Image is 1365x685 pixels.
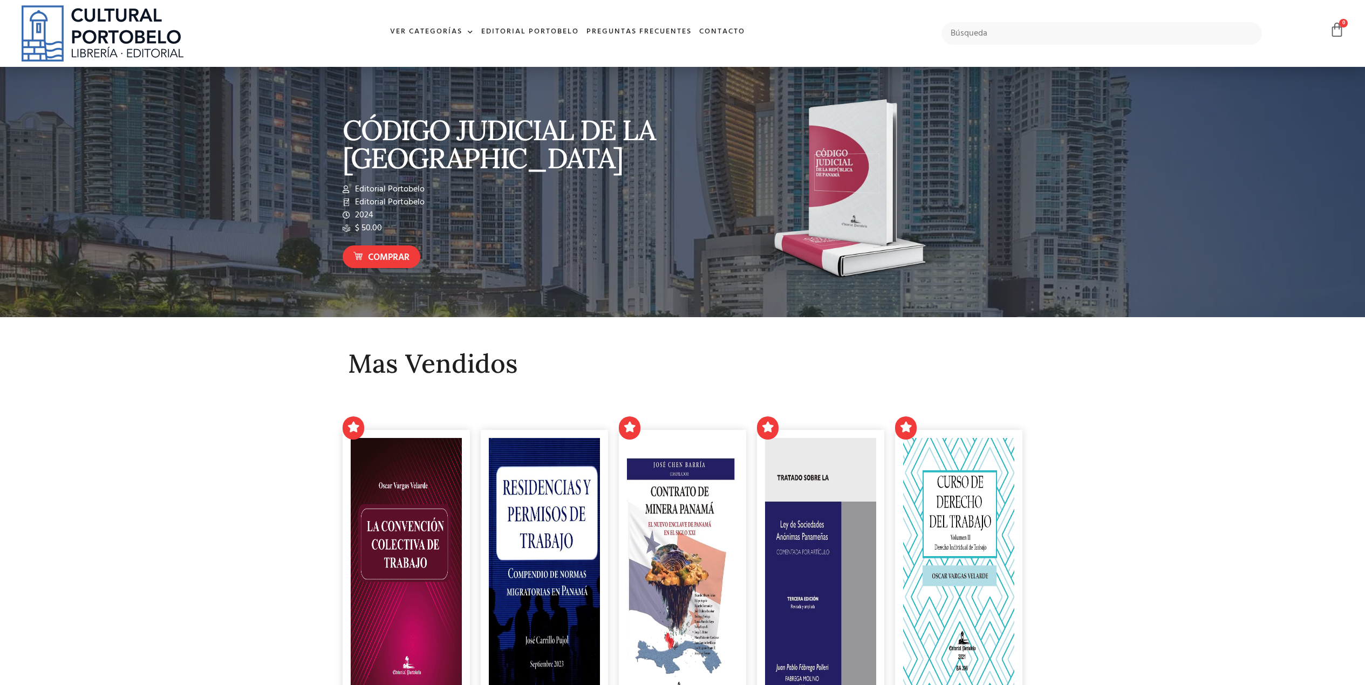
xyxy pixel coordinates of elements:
input: Búsqueda [941,22,1262,45]
a: Ver Categorías [386,20,477,44]
a: Contacto [695,20,749,44]
span: $ 50.00 [352,222,382,235]
a: 0 [1329,22,1344,38]
p: CÓDIGO JUDICIAL DE LA [GEOGRAPHIC_DATA] [343,116,677,172]
span: Comprar [368,251,409,265]
span: Editorial Portobelo [352,183,425,196]
a: Comprar [343,245,420,269]
span: Editorial Portobelo [352,196,425,209]
a: Preguntas frecuentes [583,20,695,44]
span: 0 [1339,19,1348,28]
a: Editorial Portobelo [477,20,583,44]
h2: Mas Vendidos [348,350,1017,378]
span: 2024 [352,209,373,222]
